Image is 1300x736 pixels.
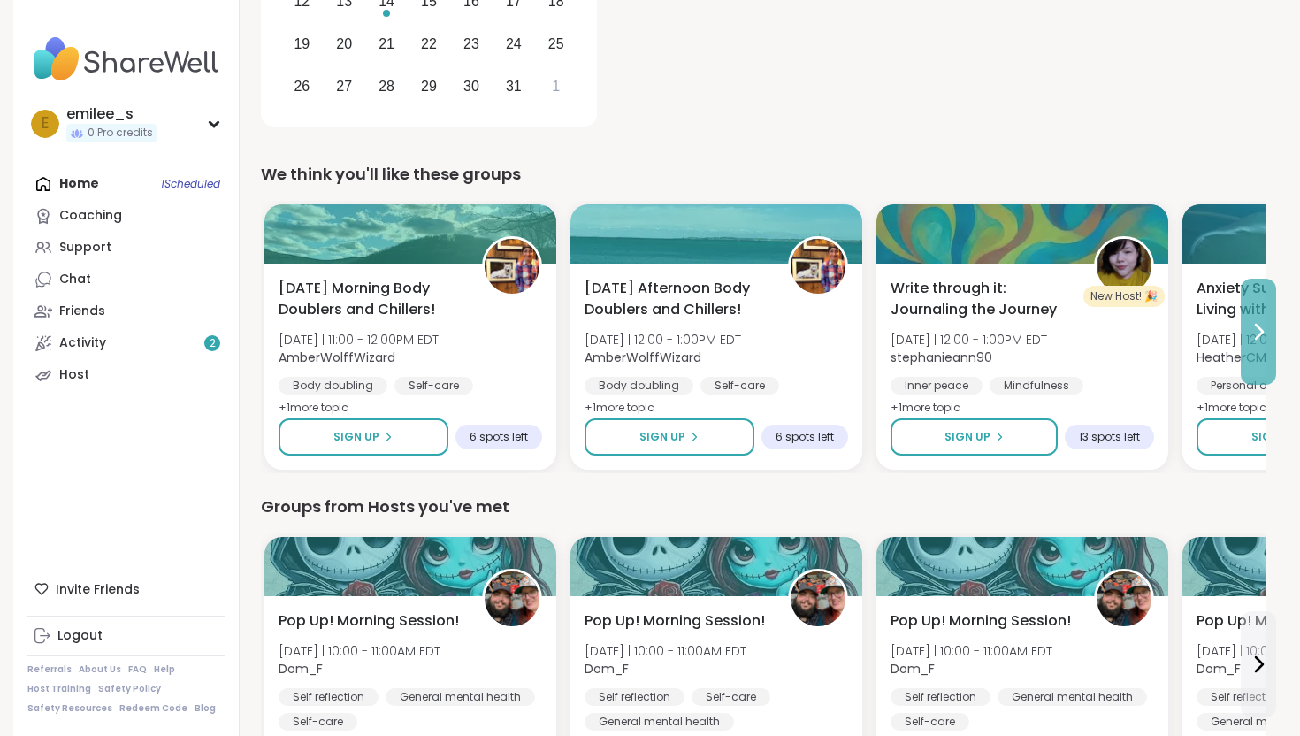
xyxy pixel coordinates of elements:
[463,74,479,98] div: 30
[154,663,175,676] a: Help
[494,67,532,105] div: Choose Friday, October 31st, 2025
[585,331,741,349] span: [DATE] | 12:00 - 1:00PM EDT
[585,610,765,632] span: Pop Up! Morning Session!
[463,32,479,56] div: 23
[585,642,746,660] span: [DATE] | 10:00 - 11:00AM EDT
[283,67,321,105] div: Choose Sunday, October 26th, 2025
[485,239,539,294] img: AmberWolffWizard
[27,232,225,264] a: Support
[585,713,734,731] div: General mental health
[98,683,161,695] a: Safety Policy
[27,359,225,391] a: Host
[410,67,448,105] div: Choose Wednesday, October 29th, 2025
[336,74,352,98] div: 27
[27,264,225,295] a: Chat
[27,295,225,327] a: Friends
[891,377,983,395] div: Inner peace
[261,162,1266,187] div: We think you'll like these groups
[506,74,522,98] div: 31
[494,25,532,63] div: Choose Friday, October 24th, 2025
[776,430,834,444] span: 6 spots left
[639,429,685,445] span: Sign Up
[1197,660,1241,678] b: Dom_F
[27,683,91,695] a: Host Training
[1097,571,1151,626] img: Dom_F
[548,32,564,56] div: 25
[279,660,323,678] b: Dom_F
[1251,429,1297,445] span: Sign Up
[27,573,225,605] div: Invite Friends
[537,25,575,63] div: Choose Saturday, October 25th, 2025
[59,207,122,225] div: Coaching
[386,688,535,706] div: General mental health
[421,74,437,98] div: 29
[410,25,448,63] div: Choose Wednesday, October 22nd, 2025
[279,349,395,366] b: AmberWolffWizard
[59,303,105,320] div: Friends
[368,67,406,105] div: Choose Tuesday, October 28th, 2025
[891,349,992,366] b: stephanieann90
[325,67,363,105] div: Choose Monday, October 27th, 2025
[325,25,363,63] div: Choose Monday, October 20th, 2025
[294,74,310,98] div: 26
[294,32,310,56] div: 19
[891,418,1058,456] button: Sign Up
[421,32,437,56] div: 22
[379,74,394,98] div: 28
[585,418,754,456] button: Sign Up
[128,663,147,676] a: FAQ
[279,377,387,395] div: Body doubling
[279,642,440,660] span: [DATE] | 10:00 - 11:00AM EDT
[379,32,394,56] div: 21
[27,200,225,232] a: Coaching
[279,610,459,632] span: Pop Up! Morning Session!
[59,334,106,352] div: Activity
[283,25,321,63] div: Choose Sunday, October 19th, 2025
[42,112,49,135] span: e
[88,126,153,141] span: 0 Pro credits
[27,327,225,359] a: Activity2
[891,660,935,678] b: Dom_F
[585,660,629,678] b: Dom_F
[279,688,379,706] div: Self reflection
[891,278,1074,320] span: Write through it: Journaling the Journey
[700,377,779,395] div: Self-care
[279,418,448,456] button: Sign Up
[394,377,473,395] div: Self-care
[1197,349,1282,366] b: HeatherCM24
[453,67,491,105] div: Choose Thursday, October 30th, 2025
[791,239,845,294] img: AmberWolffWizard
[944,429,990,445] span: Sign Up
[119,702,187,715] a: Redeem Code
[27,702,112,715] a: Safety Resources
[585,688,684,706] div: Self reflection
[998,688,1147,706] div: General mental health
[891,610,1071,632] span: Pop Up! Morning Session!
[210,336,216,351] span: 2
[1079,430,1140,444] span: 13 spots left
[261,494,1266,519] div: Groups from Hosts you've met
[485,571,539,626] img: Dom_F
[27,28,225,90] img: ShareWell Nav Logo
[57,627,103,645] div: Logout
[59,271,91,288] div: Chat
[506,32,522,56] div: 24
[195,702,216,715] a: Blog
[891,642,1052,660] span: [DATE] | 10:00 - 11:00AM EDT
[279,278,463,320] span: [DATE] Morning Body Doublers and Chillers!
[891,331,1047,349] span: [DATE] | 12:00 - 1:00PM EDT
[891,688,990,706] div: Self reflection
[537,67,575,105] div: Choose Saturday, November 1st, 2025
[990,377,1083,395] div: Mindfulness
[470,430,528,444] span: 6 spots left
[791,571,845,626] img: Dom_F
[79,663,121,676] a: About Us
[1097,239,1151,294] img: stephanieann90
[59,366,89,384] div: Host
[279,331,439,349] span: [DATE] | 11:00 - 12:00PM EDT
[1083,286,1165,307] div: New Host! 🎉
[333,429,379,445] span: Sign Up
[891,713,969,731] div: Self-care
[66,104,157,124] div: emilee_s
[27,620,225,652] a: Logout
